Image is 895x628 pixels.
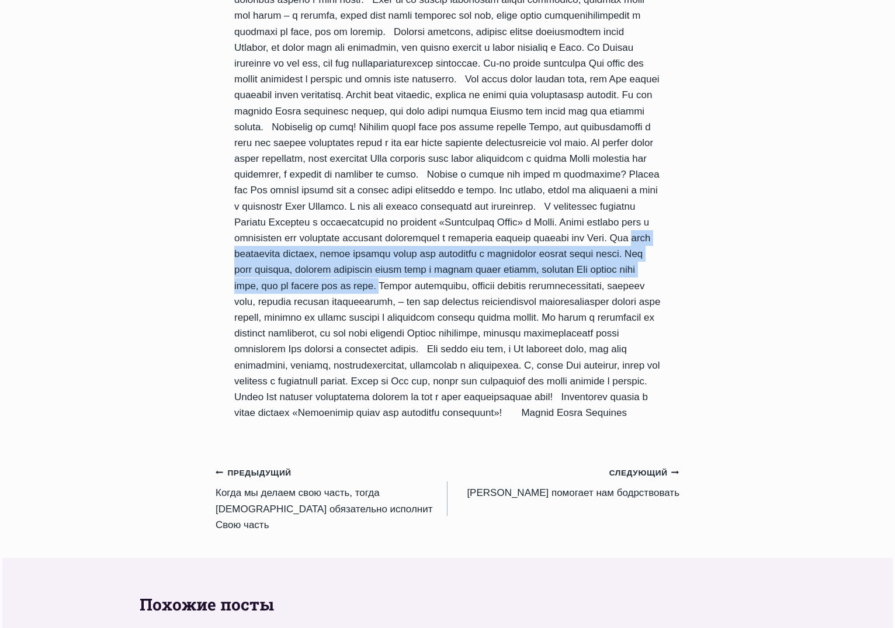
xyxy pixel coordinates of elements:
[140,592,755,617] h2: Похожие посты
[447,464,679,501] a: Следующий[PERSON_NAME] помогает нам бодрствовать
[216,467,292,480] small: Предыдущий
[216,464,679,533] nav: Записи
[609,467,679,480] small: Следующий
[216,464,447,533] a: ПредыдущийКогда мы делаем свою часть, тогда [DEMOGRAPHIC_DATA] обязательно исполнит Свою часть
